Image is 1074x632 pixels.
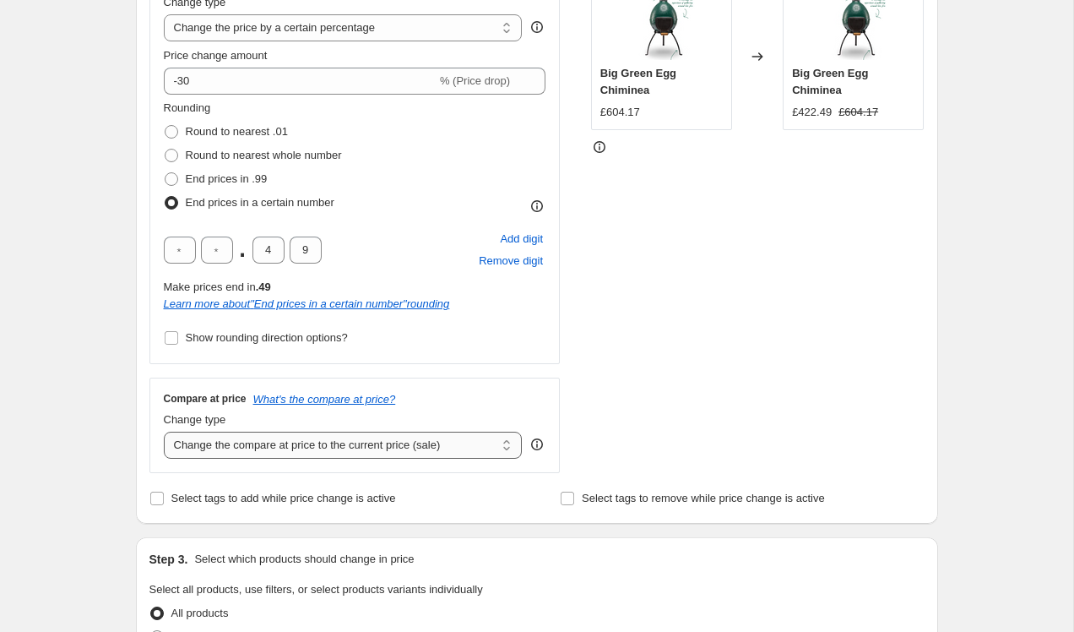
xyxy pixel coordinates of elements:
b: .49 [256,281,271,293]
input: ﹡ [164,237,196,264]
h3: Compare at price [164,392,247,406]
span: Select tags to add while price change is active [171,492,396,504]
a: Learn more about"End prices in a certain number"rounding [164,297,450,310]
button: What's the compare at price? [253,393,396,406]
button: Add placeholder [497,228,545,250]
span: End prices in a certain number [186,196,334,209]
span: Round to nearest .01 [186,125,288,138]
span: Price change amount [164,49,268,62]
input: ﹡ [201,237,233,264]
span: Change type [164,413,226,426]
button: Remove placeholder [476,250,545,272]
span: Round to nearest whole number [186,149,342,161]
input: -15 [164,68,437,95]
span: All products [171,607,229,619]
input: ﹡ [290,237,322,264]
div: help [529,436,545,453]
div: £422.49 [792,104,832,121]
span: Rounding [164,101,211,114]
span: Show rounding direction options? [186,331,348,344]
span: Make prices end in [164,281,271,293]
span: . [238,237,247,264]
i: Learn more about " End prices in a certain number " rounding [164,297,450,310]
div: £604.17 [600,104,640,121]
span: End prices in .99 [186,172,268,185]
span: % (Price drop) [440,74,510,87]
span: Remove digit [479,253,543,270]
span: Add digit [500,231,543,248]
span: Big Green Egg Chiminea [792,67,868,96]
input: ﹡ [252,237,285,264]
span: Select all products, use filters, or select products variants individually [149,583,483,596]
p: Select which products should change in price [194,551,414,568]
span: Select tags to remove while price change is active [582,492,825,504]
span: Big Green Egg Chiminea [600,67,676,96]
h2: Step 3. [149,551,188,568]
div: help [529,19,545,35]
strike: £604.17 [838,104,878,121]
